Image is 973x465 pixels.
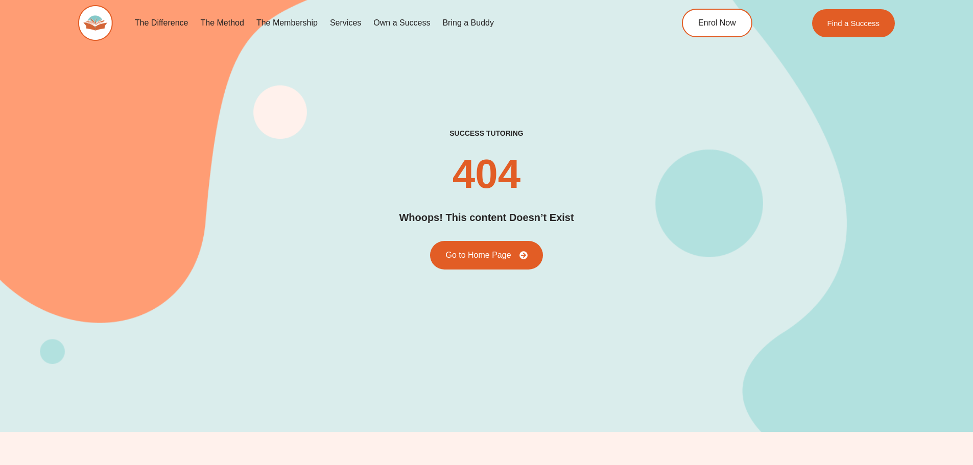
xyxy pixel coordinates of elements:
[367,11,436,35] a: Own a Success
[250,11,324,35] a: The Membership
[812,9,895,37] a: Find a Success
[129,11,195,35] a: The Difference
[129,11,635,35] nav: Menu
[698,19,736,27] span: Enrol Now
[682,9,752,37] a: Enrol Now
[827,19,880,27] span: Find a Success
[194,11,250,35] a: The Method
[449,129,523,138] h2: success tutoring
[453,154,520,194] h2: 404
[445,251,511,259] span: Go to Home Page
[436,11,500,35] a: Bring a Buddy
[324,11,367,35] a: Services
[399,210,574,226] h2: Whoops! This content Doesn’t Exist
[430,241,542,270] a: Go to Home Page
